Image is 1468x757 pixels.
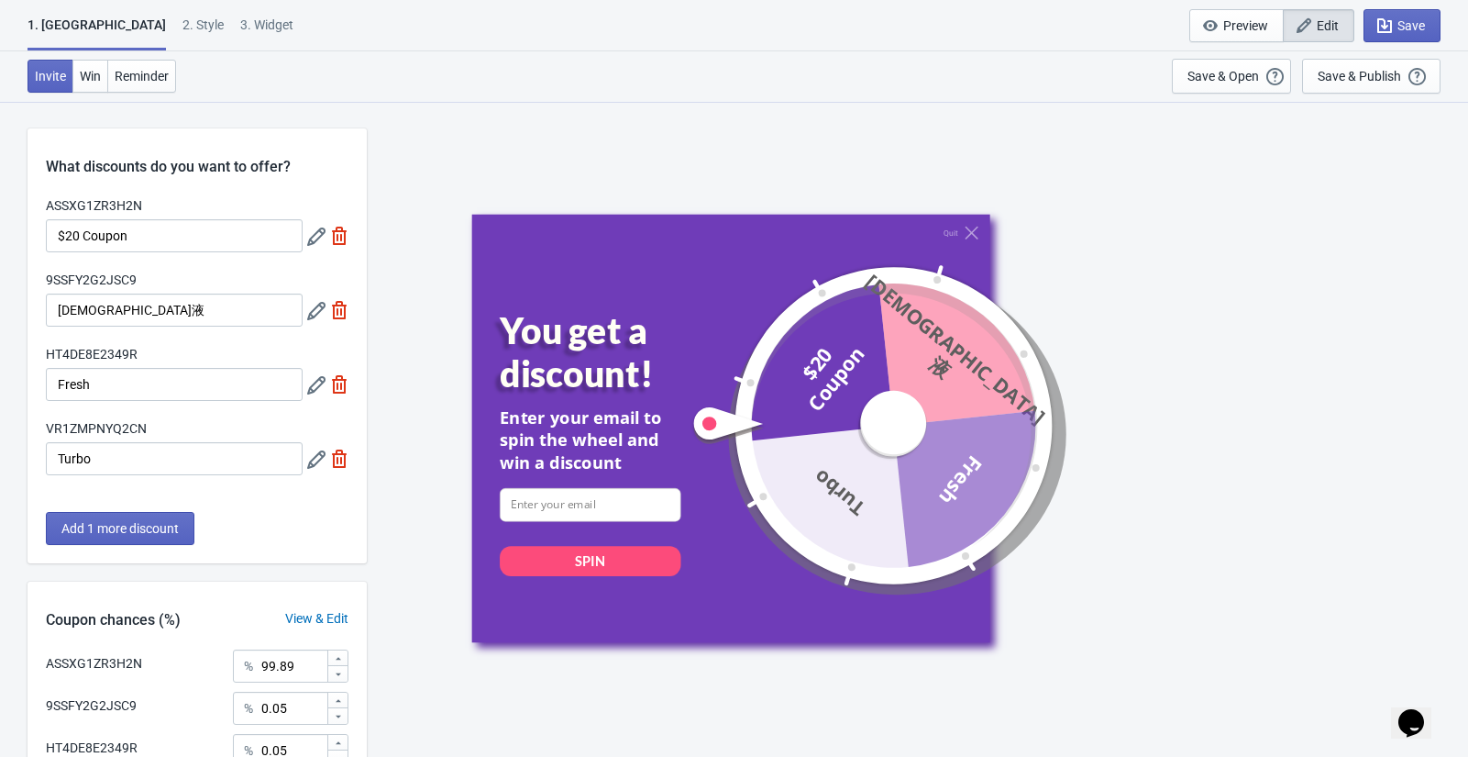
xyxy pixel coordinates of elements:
span: Reminder [115,69,169,83]
img: delete.svg [330,450,348,468]
button: Add 1 more discount [46,512,194,545]
img: delete.svg [330,301,348,319]
div: Save & Publish [1318,69,1401,83]
div: SPIN [575,551,605,570]
button: Win [72,60,108,93]
div: You get a discount! [500,310,717,395]
button: Save & Publish [1302,59,1440,94]
div: Enter your email to spin the wheel and win a discount [500,406,680,474]
iframe: chat widget [1391,684,1450,739]
button: Save & Open [1172,59,1291,94]
img: delete.svg [330,227,348,245]
span: Invite [35,69,66,83]
div: Save & Open [1187,69,1259,83]
span: Win [80,69,101,83]
div: Quit [944,228,958,238]
div: 9SSFY2G2JSC9 [46,696,137,716]
button: Reminder [107,60,176,93]
span: Save [1397,18,1425,33]
label: ASSXG1ZR3H2N [46,196,142,215]
span: Preview [1223,18,1268,33]
input: Enter your email [500,488,680,521]
div: View & Edit [267,609,367,629]
div: ASSXG1ZR3H2N [46,654,142,674]
label: HT4DE8E2349R [46,345,138,363]
button: Edit [1283,9,1354,42]
div: 3. Widget [240,16,293,48]
div: 1. [GEOGRAPHIC_DATA] [28,16,166,50]
input: Chance [260,650,326,683]
img: delete.svg [330,375,348,394]
div: What discounts do you want to offer? [28,128,367,178]
button: Save [1363,9,1440,42]
label: 9SSFY2G2JSC9 [46,271,137,289]
button: Invite [28,60,73,93]
div: Coupon chances (%) [28,609,199,631]
div: 2 . Style [182,16,224,48]
span: Edit [1317,18,1339,33]
div: % [244,655,253,677]
div: % [244,697,253,719]
span: Add 1 more discount [61,521,179,536]
button: Preview [1189,9,1284,42]
label: VR1ZMPNYQ2CN [46,419,147,438]
input: Chance [260,692,326,725]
